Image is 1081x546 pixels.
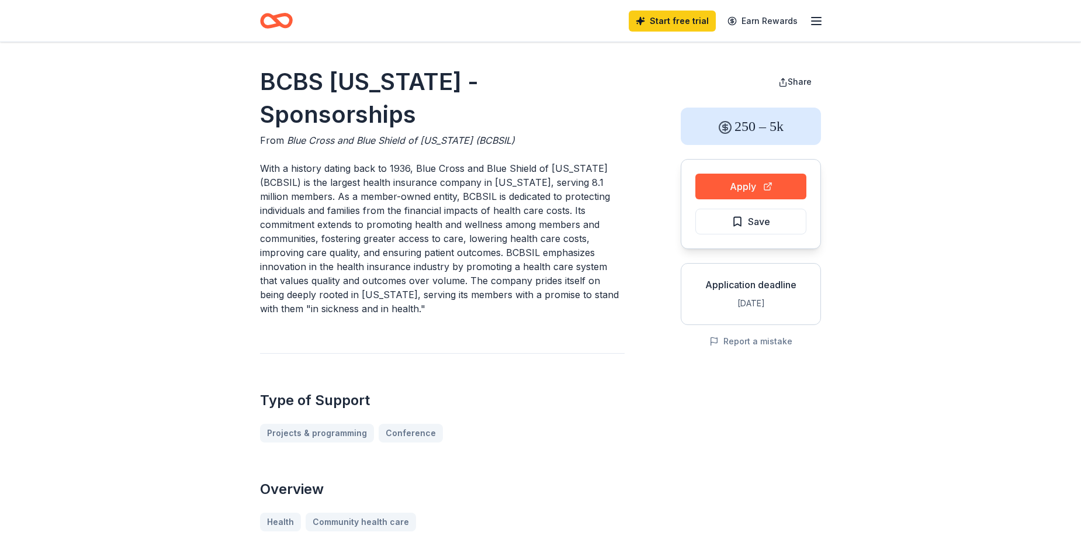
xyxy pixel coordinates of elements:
[695,174,806,199] button: Apply
[287,134,515,146] span: Blue Cross and Blue Shield of [US_STATE] (BCBSIL)
[691,278,811,292] div: Application deadline
[260,7,293,34] a: Home
[695,209,806,234] button: Save
[737,298,765,308] span: [DATE]
[260,391,625,410] h2: Type of Support
[681,108,821,145] div: 250 – 5k
[629,11,716,32] a: Start free trial
[720,11,805,32] a: Earn Rewards
[260,480,625,499] h2: Overview
[769,70,821,94] button: Share
[788,77,812,87] span: Share
[260,133,625,147] div: From
[260,65,625,131] h1: BCBS [US_STATE] - Sponsorships
[260,161,625,316] p: With a history dating back to 1936, Blue Cross and Blue Shield of [US_STATE] (BCBSIL) is the larg...
[709,334,792,348] button: Report a mistake
[748,214,770,229] span: Save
